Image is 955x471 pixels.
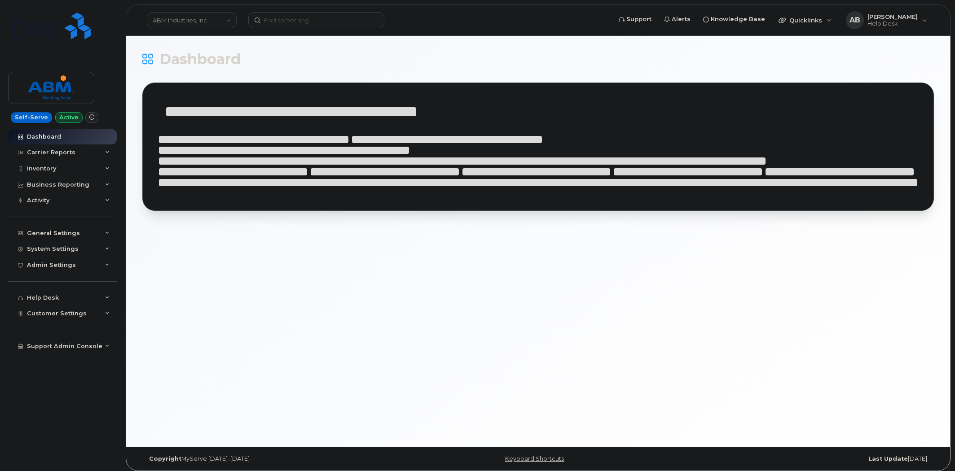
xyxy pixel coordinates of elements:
a: Keyboard Shortcuts [505,455,564,462]
strong: Last Update [868,455,908,462]
strong: Copyright [149,455,181,462]
div: MyServe [DATE]–[DATE] [142,455,406,462]
span: Dashboard [159,52,241,66]
div: [DATE] [670,455,934,462]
